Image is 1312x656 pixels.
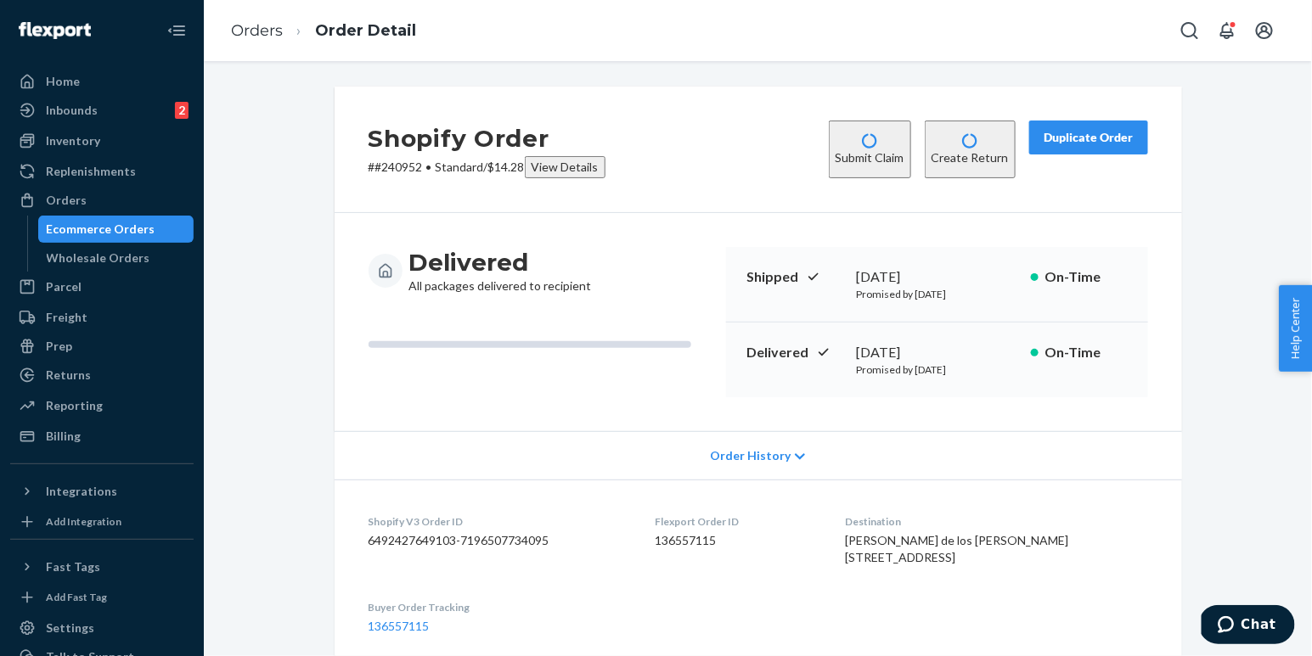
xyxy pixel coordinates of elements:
div: [DATE] [857,343,1017,362]
a: Wholesale Orders [38,244,194,272]
h3: Delivered [409,247,592,278]
div: Duplicate Order [1044,129,1134,146]
h2: Shopify Order [369,121,605,156]
a: Prep [10,333,194,360]
a: Reporting [10,392,194,419]
div: Inbounds [46,102,98,119]
p: Promised by [DATE] [857,362,1017,377]
dt: Buyer Order Tracking [369,600,628,614]
a: Inventory [10,127,194,154]
div: Wholesale Orders [47,250,150,266]
a: Returns [10,362,194,389]
a: Orders [231,21,283,40]
div: Home [46,73,80,90]
p: On-Time [1045,343,1128,362]
div: Fast Tags [46,558,100,575]
a: Ecommerce Orders [38,216,194,243]
button: Help Center [1279,285,1312,372]
div: 2 [175,102,189,119]
button: Open account menu [1247,14,1281,48]
a: Orders [10,187,194,214]
img: Flexport logo [19,22,91,39]
div: Ecommerce Orders [47,221,155,238]
span: Order History [710,447,791,464]
div: Prep [46,338,72,355]
iframe: Opens a widget where you can chat to one of our agents [1202,605,1295,648]
a: Home [10,68,194,95]
div: Integrations [46,483,117,500]
button: Create Return [925,121,1016,178]
a: Order Detail [315,21,416,40]
a: Parcel [10,273,194,300]
a: Add Fast Tag [10,587,194,608]
p: On-Time [1045,267,1128,287]
span: [PERSON_NAME] de los [PERSON_NAME] [STREET_ADDRESS] [846,533,1069,564]
dt: Shopify V3 Order ID [369,514,628,529]
div: Freight [46,309,87,326]
a: Billing [10,423,194,450]
button: Open notifications [1210,14,1244,48]
a: Freight [10,304,194,331]
a: 136557115 [369,619,430,633]
p: # #240952 / $14.28 [369,156,605,178]
div: Reporting [46,397,103,414]
div: All packages delivered to recipient [409,247,592,294]
div: Settings [46,620,94,636]
p: Shipped [746,267,843,287]
button: Open Search Box [1173,14,1207,48]
ol: breadcrumbs [217,6,430,56]
div: Returns [46,367,91,384]
a: Settings [10,614,194,642]
p: Delivered [746,343,843,362]
p: Promised by [DATE] [857,287,1017,301]
span: • [426,160,432,174]
dd: 136557115 [656,532,819,549]
div: Inventory [46,132,100,149]
div: View Details [532,159,599,176]
a: Replenishments [10,158,194,185]
div: Add Integration [46,514,121,529]
div: Billing [46,428,81,445]
div: [DATE] [857,267,1017,287]
dd: 6492427649103-7196507734095 [369,532,628,549]
button: Duplicate Order [1029,121,1148,154]
dt: Flexport Order ID [656,514,819,529]
div: Replenishments [46,163,136,180]
button: Close Navigation [160,14,194,48]
div: Parcel [46,278,82,295]
div: Add Fast Tag [46,590,107,604]
a: Inbounds2 [10,97,194,124]
dt: Destination [846,514,1148,529]
button: Submit Claim [829,121,911,178]
div: Orders [46,192,87,209]
span: Standard [436,160,484,174]
button: Integrations [10,478,194,505]
a: Add Integration [10,512,194,532]
button: View Details [525,156,605,178]
button: Fast Tags [10,553,194,580]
